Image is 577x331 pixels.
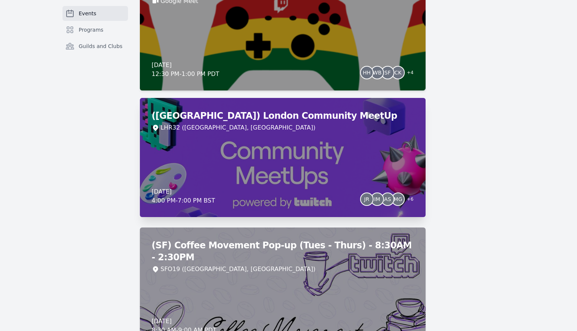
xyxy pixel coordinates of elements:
[403,68,414,79] span: + 4
[374,197,380,202] span: IM
[152,239,414,263] h2: (SF) Coffee Movement Pop-up (Tues - Thurs) - 8:30AM - 2:30PM
[79,26,103,34] span: Programs
[152,187,215,205] div: [DATE] 4:00 PM - 7:00 PM BST
[62,6,128,66] nav: Sidebar
[62,22,128,37] a: Programs
[161,123,316,132] div: LHR32 ([GEOGRAPHIC_DATA], [GEOGRAPHIC_DATA])
[79,10,96,17] span: Events
[384,197,391,202] span: AS
[373,70,381,75] span: WB
[152,110,414,122] h2: ([GEOGRAPHIC_DATA]) London Community MeetUp
[79,42,123,50] span: Guilds and Clubs
[403,195,414,205] span: + 6
[152,61,219,79] div: [DATE] 12:30 PM - 1:00 PM PDT
[394,70,401,75] span: CK
[394,197,402,202] span: MG
[363,70,371,75] span: HH
[62,39,128,54] a: Guilds and Clubs
[161,265,315,274] div: SFO19 ([GEOGRAPHIC_DATA], [GEOGRAPHIC_DATA])
[140,98,426,217] a: ([GEOGRAPHIC_DATA]) London Community MeetUpLHR32 ([GEOGRAPHIC_DATA], [GEOGRAPHIC_DATA])[DATE]4:00...
[62,6,128,21] a: Events
[384,70,391,75] span: SF
[364,197,369,202] span: JR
